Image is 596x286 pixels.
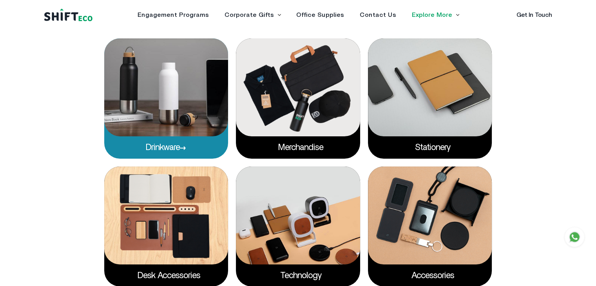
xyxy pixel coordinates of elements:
[412,12,452,18] a: Explore More
[138,271,195,280] a: Desk accessories
[146,143,186,152] a: Drinkware
[236,167,360,264] img: technology.png
[225,12,274,18] a: Corporate Gifts
[368,38,492,136] img: stationary.png
[104,167,228,264] img: desk-accessories.png
[138,12,209,18] a: Engagement Programs
[296,12,344,18] a: Office Supplies
[360,12,396,18] a: Contact Us
[104,38,228,136] img: Drinkware.png
[368,167,492,264] img: accessories_1f29f8c0-6949-4701-a5f9-45fb7650ad83.png
[415,143,445,152] a: Stationery
[411,271,449,280] a: Accessories
[280,271,316,280] a: Technology
[236,38,360,136] img: Merchandise.png
[516,12,552,18] a: Get In Touch
[278,143,318,152] a: Merchandise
